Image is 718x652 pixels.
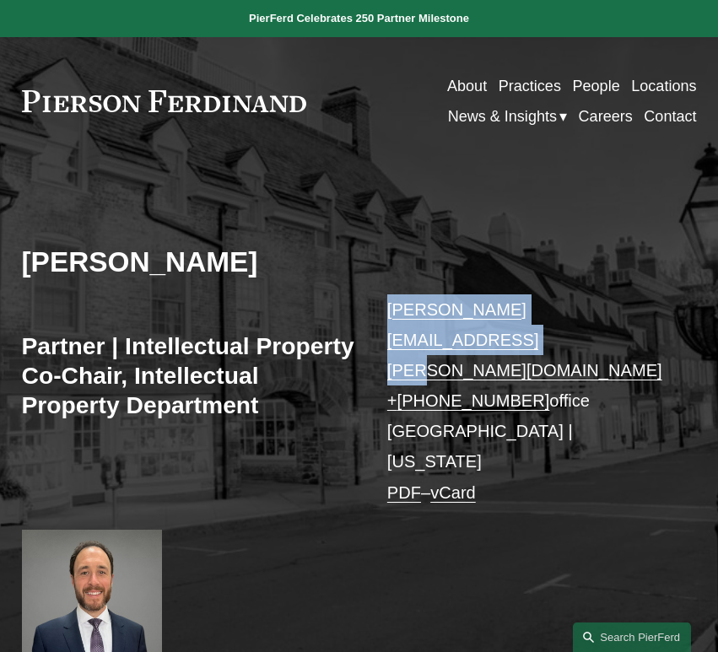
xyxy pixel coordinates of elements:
a: About [447,71,487,101]
a: folder dropdown [448,101,567,132]
a: vCard [430,483,476,502]
a: Locations [631,71,696,101]
a: [PERSON_NAME][EMAIL_ADDRESS][PERSON_NAME][DOMAIN_NAME] [387,300,662,380]
a: Practices [499,71,561,101]
a: + [387,391,397,410]
a: Search this site [573,622,691,652]
a: [PHONE_NUMBER] [397,391,550,410]
p: office [GEOGRAPHIC_DATA] | [US_STATE] – [387,294,668,508]
h2: [PERSON_NAME] [22,245,359,279]
a: PDF [387,483,421,502]
a: Contact [644,101,696,132]
a: Careers [579,101,633,132]
a: People [573,71,620,101]
h3: Partner | Intellectual Property Co-Chair, Intellectual Property Department [22,331,359,420]
span: News & Insights [448,103,557,130]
